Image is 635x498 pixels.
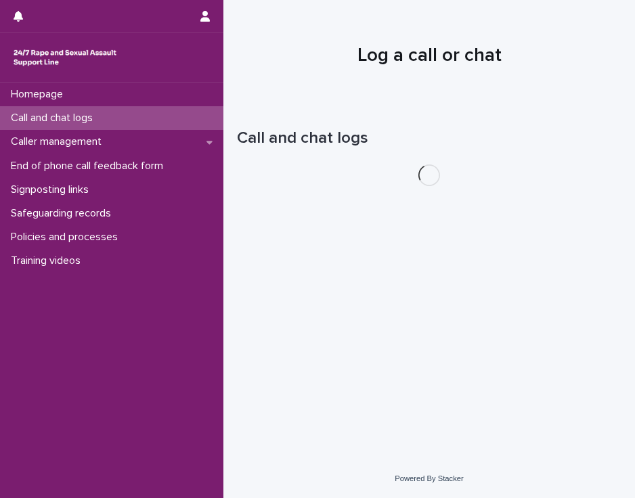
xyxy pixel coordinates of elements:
h1: Call and chat logs [237,129,621,148]
p: Caller management [5,135,112,148]
h1: Log a call or chat [237,45,621,68]
a: Powered By Stacker [395,474,463,482]
p: Policies and processes [5,231,129,244]
p: Training videos [5,254,91,267]
img: rhQMoQhaT3yELyF149Cw [11,44,119,71]
p: Safeguarding records [5,207,122,220]
p: Call and chat logs [5,112,104,124]
p: Signposting links [5,183,100,196]
p: Homepage [5,88,74,101]
p: End of phone call feedback form [5,160,174,173]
